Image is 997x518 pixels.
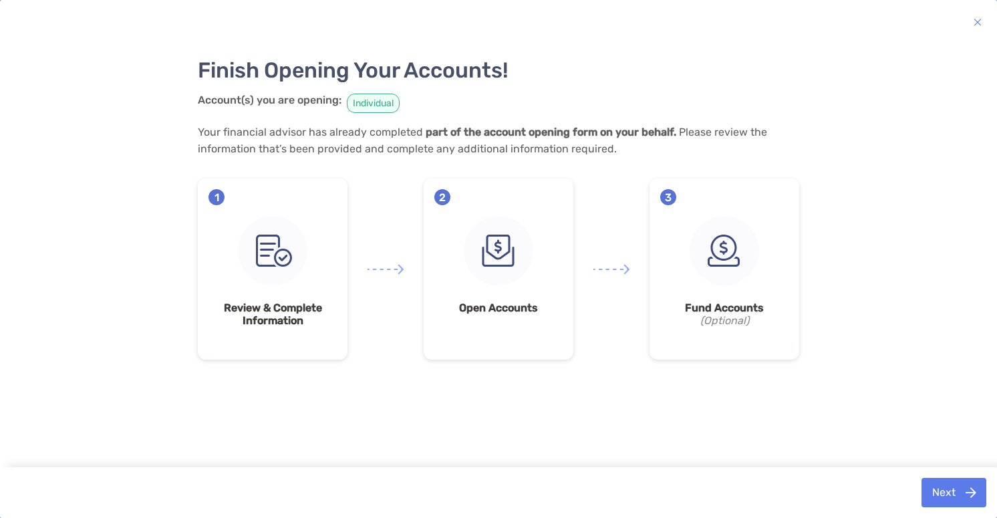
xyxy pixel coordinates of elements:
[238,216,307,285] img: step
[690,216,759,285] img: step
[347,94,400,113] span: Individual
[208,301,337,327] strong: Review & Complete Information
[660,189,676,205] span: 3
[434,189,450,205] span: 2
[368,264,404,275] img: arrow
[426,126,676,138] strong: part of the account opening form on your behalf.
[974,14,982,30] img: button icon
[660,314,789,327] i: (Optional)
[434,301,563,314] strong: Open Accounts
[198,57,799,83] h3: Finish Opening Your Accounts!
[921,478,986,507] button: Next
[464,216,533,285] img: step
[198,94,341,106] strong: Account(s) you are opening:
[660,301,789,314] strong: Fund Accounts
[966,487,976,498] img: button icon
[198,124,799,157] p: Your financial advisor has already completed Please review the information that’s been provided a...
[208,189,225,205] span: 1
[593,264,629,275] img: arrow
